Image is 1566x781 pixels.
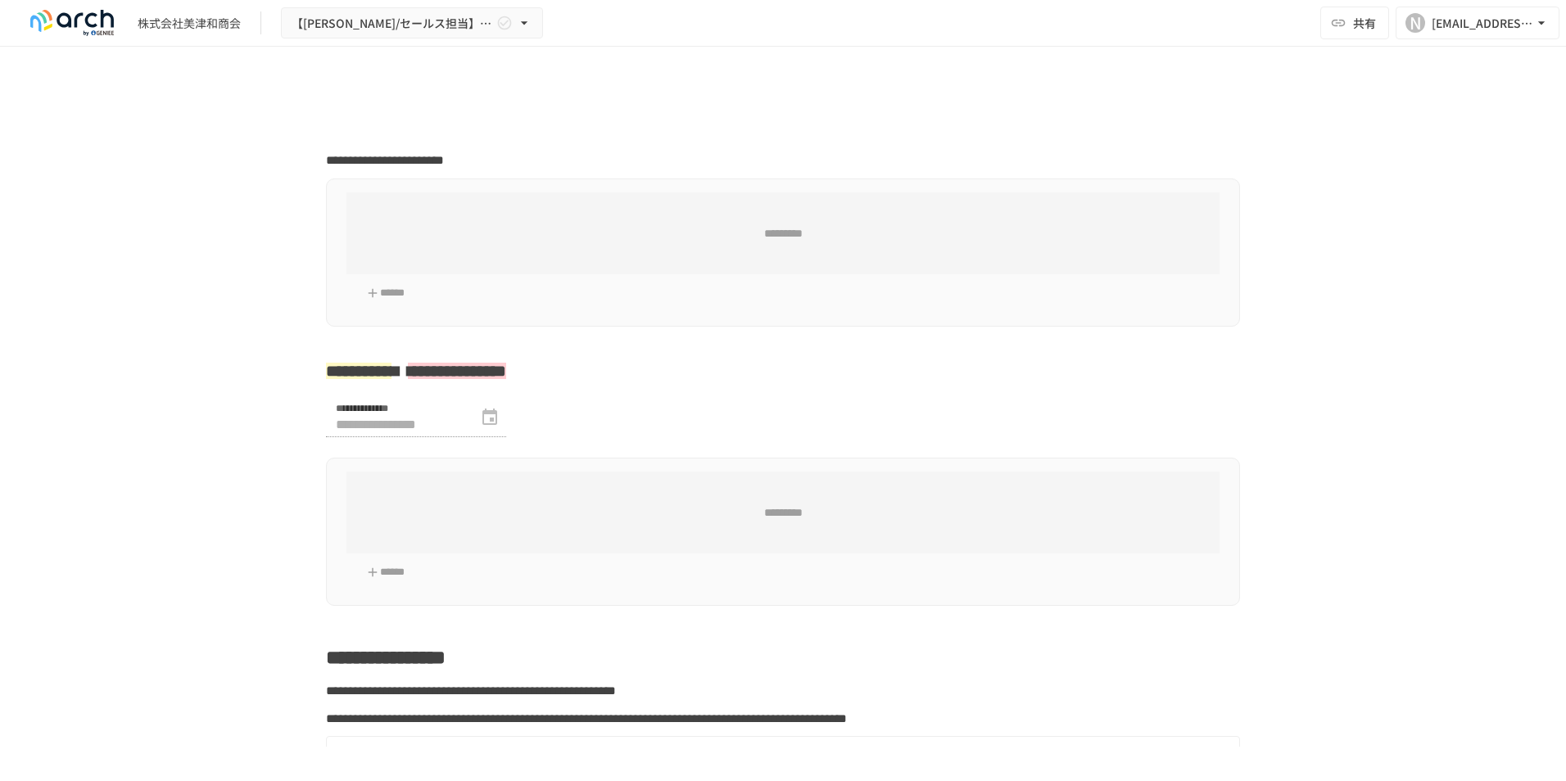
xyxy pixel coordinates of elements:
[1396,7,1559,39] button: N[EMAIL_ADDRESS][DOMAIN_NAME]
[292,13,493,34] span: 【[PERSON_NAME]/セールス担当】株式会社美津和商会様_初期設定サポート
[1405,13,1425,33] div: N
[1320,7,1389,39] button: 共有
[281,7,543,39] button: 【[PERSON_NAME]/セールス担当】株式会社美津和商会様_初期設定サポート
[20,10,124,36] img: logo-default@2x-9cf2c760.svg
[1432,13,1533,34] div: [EMAIL_ADDRESS][DOMAIN_NAME]
[138,15,241,32] div: 株式会社美津和商会
[1353,14,1376,32] span: 共有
